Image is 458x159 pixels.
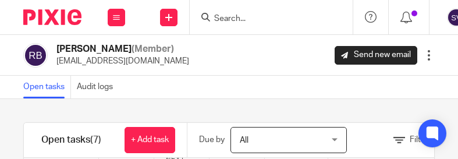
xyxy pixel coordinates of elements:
[213,14,318,24] input: Search
[240,136,248,144] span: All
[335,46,417,65] a: Send new email
[23,76,71,98] a: Open tasks
[125,127,175,153] a: + Add task
[41,134,101,146] h1: Open tasks
[77,76,119,98] a: Audit logs
[410,136,428,144] span: Filter
[23,43,48,68] img: svg%3E
[56,55,189,67] p: [EMAIL_ADDRESS][DOMAIN_NAME]
[132,44,174,54] span: (Member)
[199,134,225,146] p: Due by
[23,9,81,25] img: Pixie
[56,43,189,55] h2: [PERSON_NAME]
[90,135,101,144] span: (7)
